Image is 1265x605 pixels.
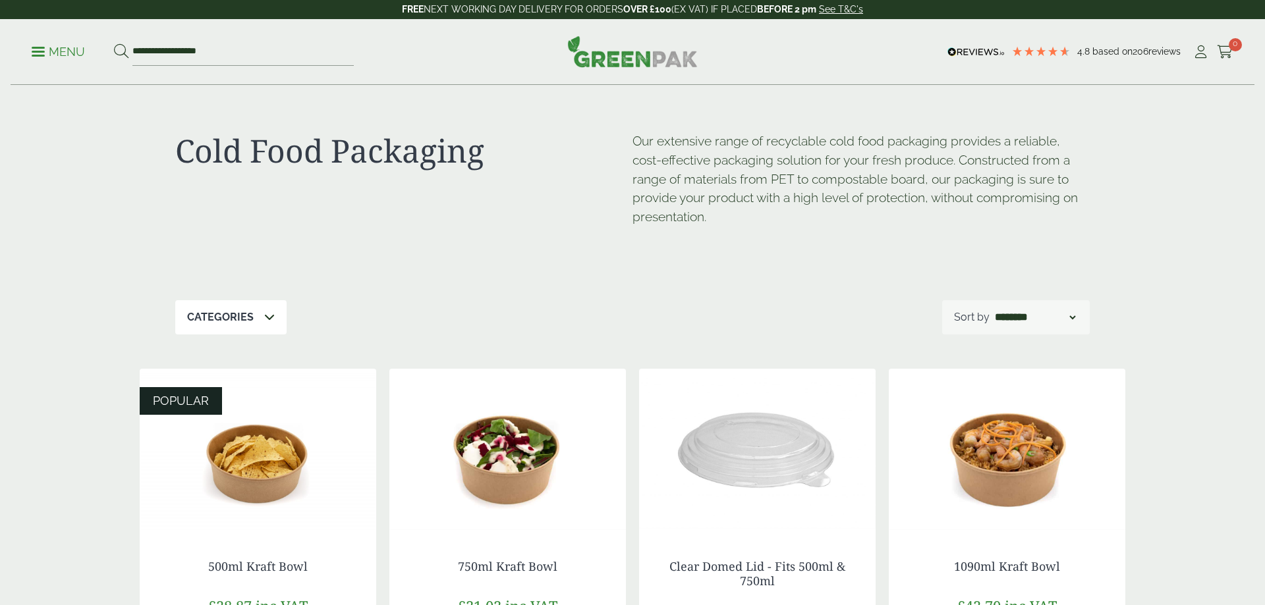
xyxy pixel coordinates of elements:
[458,558,557,574] a: 750ml Kraft Bowl
[1217,42,1233,62] a: 0
[32,44,85,60] p: Menu
[567,36,698,67] img: GreenPak Supplies
[1092,46,1133,57] span: Based on
[1011,45,1071,57] div: 4.79 Stars
[889,369,1125,533] img: Kraft Bowl 1090ml with Prawns and Rice
[954,558,1060,574] a: 1090ml Kraft Bowl
[954,309,990,325] p: Sort by
[669,558,845,589] a: Clear Domed Lid - Fits 500ml & 750ml
[187,309,254,325] p: Categories
[623,4,671,14] strong: OVER £100
[632,132,1090,226] p: Our extensive range of recyclable cold food packaging provides a reliable, cost-effective packagi...
[1193,45,1209,59] i: My Account
[947,47,1005,57] img: REVIEWS.io
[389,369,626,533] img: Kraft Bowl 750ml with Goats Cheese Salad Open
[1148,46,1181,57] span: reviews
[32,44,85,57] a: Menu
[819,4,863,14] a: See T&C's
[402,4,424,14] strong: FREE
[639,369,876,533] img: Clear Domed Lid - Fits 750ml-0
[208,558,308,574] a: 500ml Kraft Bowl
[1217,45,1233,59] i: Cart
[175,132,632,170] h1: Cold Food Packaging
[1229,38,1242,51] span: 0
[992,309,1078,325] select: Shop order
[153,394,209,408] span: POPULAR
[757,4,816,14] strong: BEFORE 2 pm
[140,369,376,533] img: Kraft Bowl 500ml with Nachos
[1133,46,1148,57] span: 206
[1077,46,1092,57] span: 4.8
